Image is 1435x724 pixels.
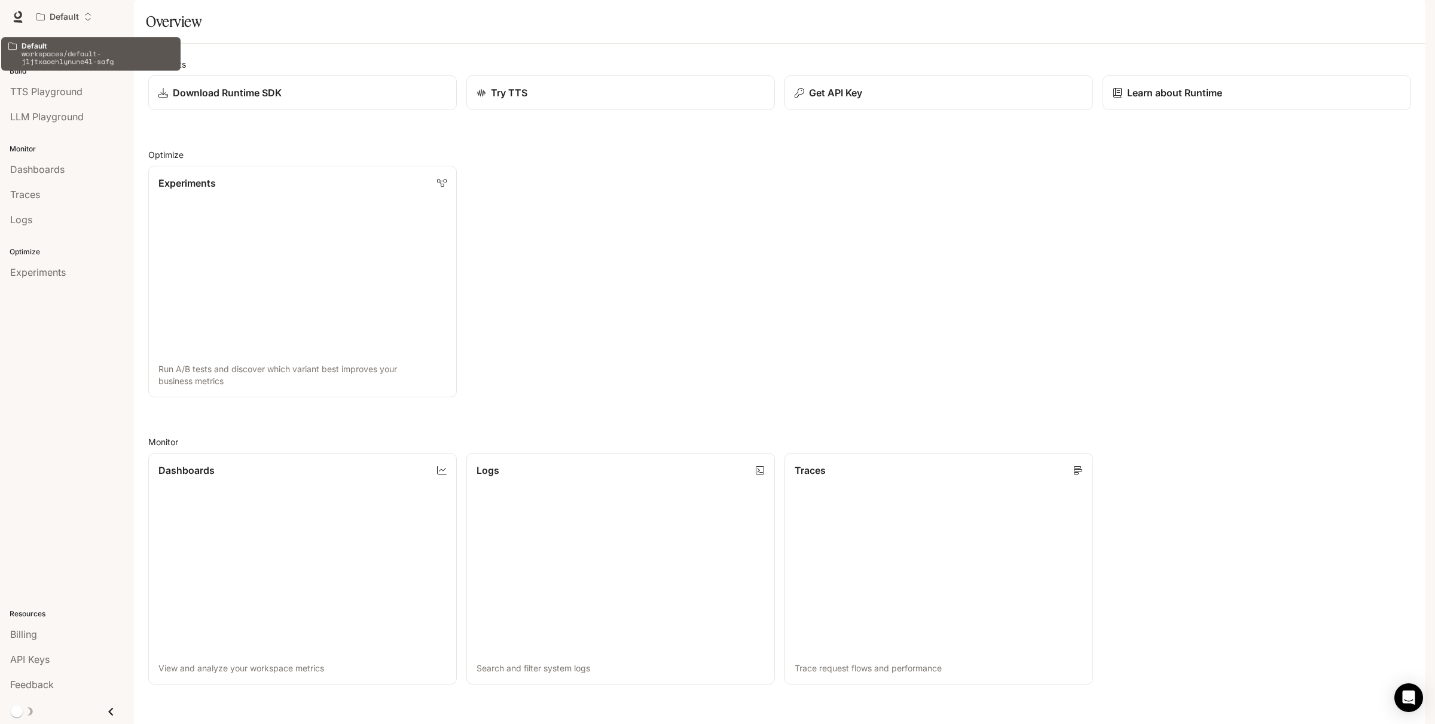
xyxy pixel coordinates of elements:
a: Learn about Runtime [1103,75,1411,110]
p: Download Runtime SDK [173,86,282,100]
p: Default [50,12,79,22]
h2: Optimize [148,148,1411,161]
p: workspaces/default-jljtxaoehlynune4l-safg [22,50,173,65]
p: View and analyze your workspace metrics [158,662,447,674]
a: TracesTrace request flows and performance [784,453,1093,685]
button: Get API Key [784,75,1093,110]
a: DashboardsView and analyze your workspace metrics [148,453,457,685]
p: Try TTS [491,86,527,100]
a: Download Runtime SDK [148,75,457,110]
a: Try TTS [466,75,775,110]
p: Dashboards [158,463,215,477]
h2: Monitor [148,436,1411,448]
a: ExperimentsRun A/B tests and discover which variant best improves your business metrics [148,166,457,397]
p: Search and filter system logs [477,662,765,674]
p: Get API Key [809,86,862,100]
p: Traces [795,463,826,477]
button: Open workspace menu [31,5,97,29]
a: LogsSearch and filter system logs [466,453,775,685]
h1: Overview [146,10,201,34]
p: Default [22,42,173,50]
h2: Shortcuts [148,58,1411,71]
div: Open Intercom Messenger [1394,683,1423,712]
p: Experiments [158,176,216,190]
p: Trace request flows and performance [795,662,1083,674]
p: Run A/B tests and discover which variant best improves your business metrics [158,363,447,387]
p: Learn about Runtime [1127,86,1222,100]
p: Logs [477,463,499,477]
